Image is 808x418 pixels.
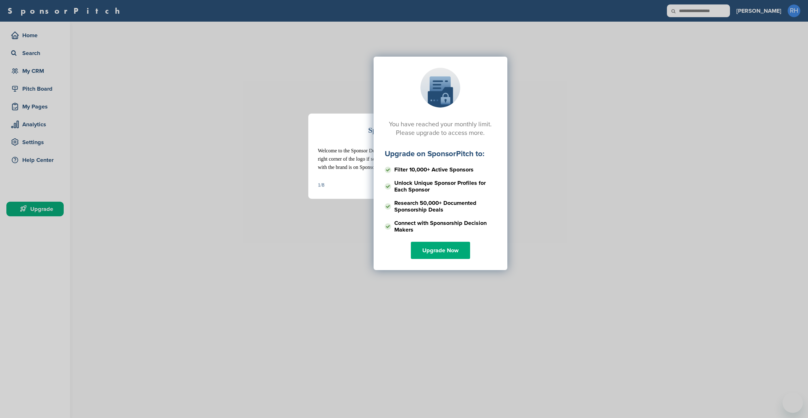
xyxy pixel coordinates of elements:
a: Upgrade Now [411,242,470,259]
label: Upgrade on SponsorPitch to: [385,149,484,158]
li: Research 50,000+ Documented Sponsorship Deals [385,198,496,215]
li: Filter 10,000+ Active Sponsors [385,164,496,175]
li: Connect with Sponsorship Decision Makers [385,218,496,235]
h2: You have reached your monthly limit. Please upgrade to access more. [385,120,496,137]
iframe: Button to launch messaging window [783,393,803,413]
li: Unlock Unique Sponsor Profiles for Each Sponsor [385,178,496,195]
